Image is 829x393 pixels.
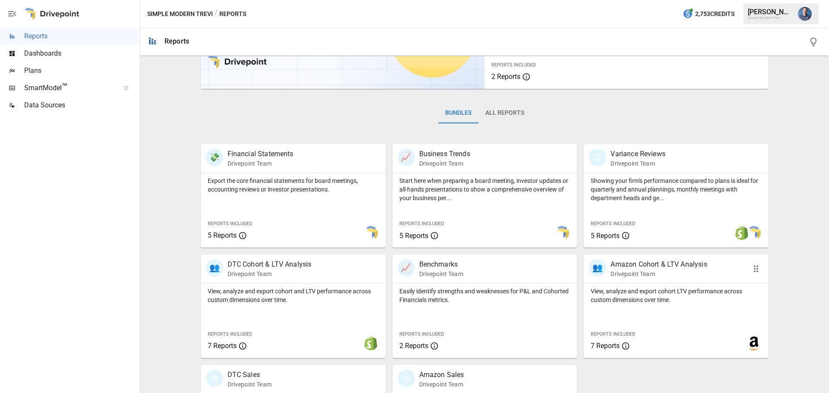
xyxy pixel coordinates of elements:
span: Reports Included [591,331,635,337]
p: Financial Statements [228,149,294,159]
img: Mike Beckham [798,7,812,21]
p: Amazon Sales [419,370,464,380]
button: 2,753Credits [679,6,738,22]
span: Dashboards [24,48,138,59]
p: Drivepoint Team [419,380,464,389]
span: Reports Included [208,331,252,337]
span: Reports Included [591,221,635,226]
span: ™ [62,82,68,92]
p: DTC Cohort & LTV Analysis [228,259,312,270]
p: Benchmarks [419,259,463,270]
img: shopify [735,226,749,240]
button: All Reports [478,103,531,123]
img: amazon [747,336,761,350]
div: 🛍 [206,370,223,387]
span: Reports [24,31,138,41]
span: 2,753 Credits [695,9,734,19]
button: Mike Beckham [793,2,817,26]
p: Drivepoint Team [228,270,312,278]
img: smart model [364,226,378,240]
div: 💸 [206,149,223,166]
span: Reports Included [399,221,444,226]
p: Start here when preparing a board meeting, investor updates or all-hands presentations to show a ... [399,176,570,202]
p: Variance Reviews [611,149,665,159]
p: Drivepoint Team [611,159,665,168]
p: Drivepoint Team [419,270,463,278]
p: Drivepoint Team [419,159,470,168]
p: Drivepoint Team [611,270,707,278]
p: Export the core financial statements for board meetings, accounting reviews or investor presentat... [208,176,379,194]
img: smart model [747,226,761,240]
div: Reports [165,37,189,45]
button: Simple Modern Trevi [147,9,213,19]
p: View, analyze and export cohort and LTV performance across custom dimensions over time. [208,287,379,304]
div: 🛍 [398,370,415,387]
p: Showing your firm's performance compared to plans is ideal for quarterly and annual plannings, mo... [591,176,762,202]
span: Reports Included [208,221,252,226]
span: 7 Reports [208,342,237,350]
div: 📈 [398,259,415,277]
span: Reports Included [491,62,536,68]
p: Amazon Cohort & LTV Analysis [611,259,707,270]
span: Data Sources [24,100,138,110]
img: shopify [364,336,378,350]
span: Reports Included [399,331,444,337]
span: SmartModel [24,83,114,93]
span: 2 Reports [399,342,428,350]
span: 7 Reports [591,342,620,350]
div: 📈 [398,149,415,166]
button: Bundles [438,103,478,123]
p: Business Trends [419,149,470,159]
span: Plans [24,66,138,76]
p: Drivepoint Team [228,380,272,389]
span: 2 Reports [491,72,520,81]
span: 5 Reports [591,232,620,240]
div: 👥 [206,259,223,277]
div: [PERSON_NAME] [748,8,793,16]
img: smart model [555,226,569,240]
p: View, analyze and export cohort LTV performance across custom dimensions over time. [591,287,762,304]
div: Simple Modern Trevi [748,16,793,20]
div: 🗓 [589,149,606,166]
div: / [215,9,218,19]
p: DTC Sales [228,370,272,380]
p: Easily identify strengths and weaknesses for P&L and Cohorted Financials metrics. [399,287,570,304]
p: Drivepoint Team [228,159,294,168]
div: 👥 [589,259,606,277]
span: 5 Reports [399,232,428,240]
span: 5 Reports [208,231,237,239]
